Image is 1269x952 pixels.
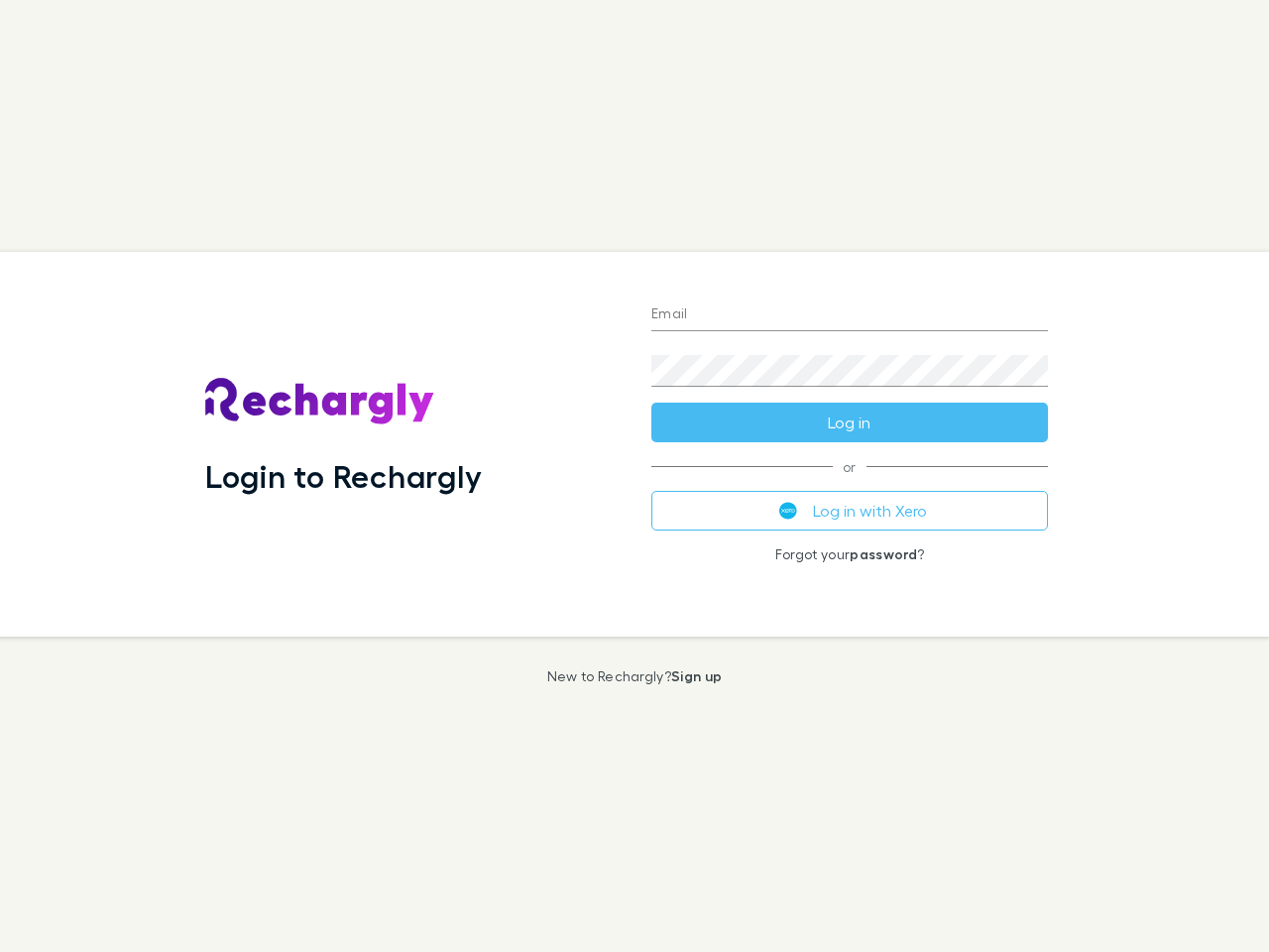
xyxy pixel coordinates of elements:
img: Rechargly's Logo [205,378,435,425]
p: New to Rechargly? [547,668,723,684]
h1: Login to Rechargly [205,457,482,495]
button: Log in [651,403,1048,442]
p: Forgot your ? [651,546,1048,562]
img: Xero's logo [779,502,797,520]
button: Log in with Xero [651,491,1048,531]
a: password [850,545,917,562]
span: or [651,466,1048,467]
a: Sign up [671,667,722,684]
